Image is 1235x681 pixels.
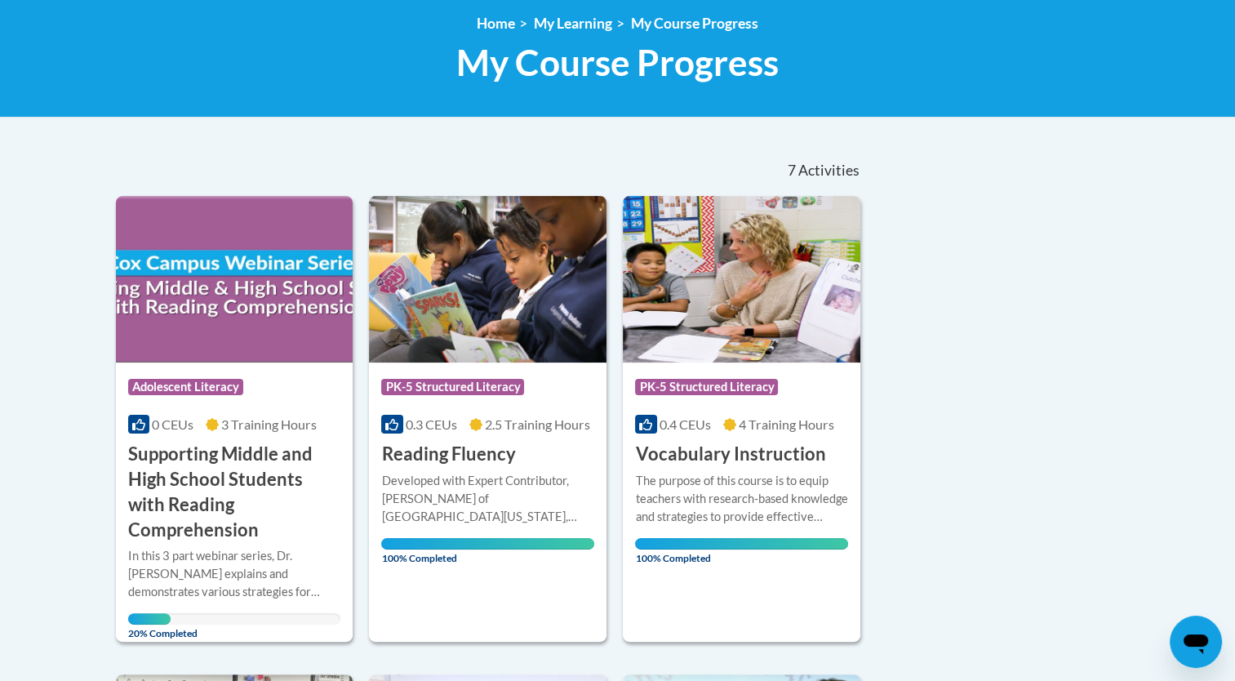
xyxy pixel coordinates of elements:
span: 0.4 CEUs [660,416,711,432]
span: 3 Training Hours [221,416,317,432]
a: Home [477,15,515,32]
span: My Course Progress [456,41,779,84]
span: 0 CEUs [152,416,193,432]
a: Course LogoPK-5 Structured Literacy0.3 CEUs2.5 Training Hours Reading FluencyDeveloped with Exper... [369,196,606,642]
span: PK-5 Structured Literacy [635,379,778,395]
h3: Vocabulary Instruction [635,442,825,467]
h3: Reading Fluency [381,442,515,467]
div: In this 3 part webinar series, Dr. [PERSON_NAME] explains and demonstrates various strategies for... [128,547,341,601]
span: Activities [798,162,860,180]
span: 100% Completed [635,538,848,564]
div: Your progress [128,613,171,625]
a: My Course Progress [631,15,758,32]
div: The purpose of this course is to equip teachers with research-based knowledge and strategies to p... [635,472,848,526]
img: Course Logo [116,196,353,363]
span: 7 [787,162,795,180]
div: Developed with Expert Contributor, [PERSON_NAME] of [GEOGRAPHIC_DATA][US_STATE], [GEOGRAPHIC_DATA... [381,472,594,526]
img: Course Logo [623,196,860,363]
a: Course LogoAdolescent Literacy0 CEUs3 Training Hours Supporting Middle and High School Students w... [116,196,353,642]
span: 2.5 Training Hours [485,416,590,432]
span: Adolescent Literacy [128,379,243,395]
a: Course LogoPK-5 Structured Literacy0.4 CEUs4 Training Hours Vocabulary InstructionThe purpose of ... [623,196,860,642]
span: 4 Training Hours [739,416,834,432]
span: PK-5 Structured Literacy [381,379,524,395]
span: 100% Completed [381,538,594,564]
div: Your progress [635,538,848,550]
span: 20% Completed [128,613,171,639]
img: Course Logo [369,196,606,363]
a: My Learning [534,15,612,32]
h3: Supporting Middle and High School Students with Reading Comprehension [128,442,341,542]
span: 0.3 CEUs [406,416,457,432]
div: Your progress [381,538,594,550]
iframe: Button to launch messaging window [1170,616,1222,668]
